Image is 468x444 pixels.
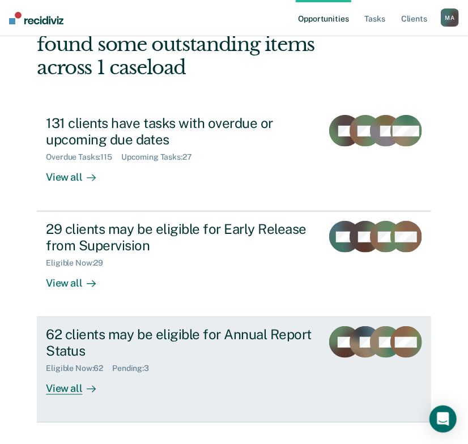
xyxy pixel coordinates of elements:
[37,317,431,422] a: 62 clients may be eligible for Annual Report StatusEligible Now:62Pending:3View all
[37,10,352,79] div: Hi, [PERSON_NAME]. We’ve found some outstanding items across 1 caseload
[46,162,109,184] div: View all
[46,326,313,359] div: 62 clients may be eligible for Annual Report Status
[37,106,431,211] a: 131 clients have tasks with overdue or upcoming due datesOverdue Tasks:115Upcoming Tasks:27View all
[46,115,313,148] div: 131 clients have tasks with overdue or upcoming due dates
[46,373,109,395] div: View all
[441,8,459,27] div: M A
[9,12,63,24] img: Recidiviz
[441,8,459,27] button: MA
[37,211,431,317] a: 29 clients may be eligible for Early Release from SupervisionEligible Now:29View all
[46,221,313,254] div: 29 clients may be eligible for Early Release from Supervision
[429,405,457,433] div: Open Intercom Messenger
[46,258,112,268] div: Eligible Now : 29
[121,152,201,162] div: Upcoming Tasks : 27
[46,152,121,162] div: Overdue Tasks : 115
[46,268,109,290] div: View all
[112,364,158,373] div: Pending : 3
[46,364,112,373] div: Eligible Now : 62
